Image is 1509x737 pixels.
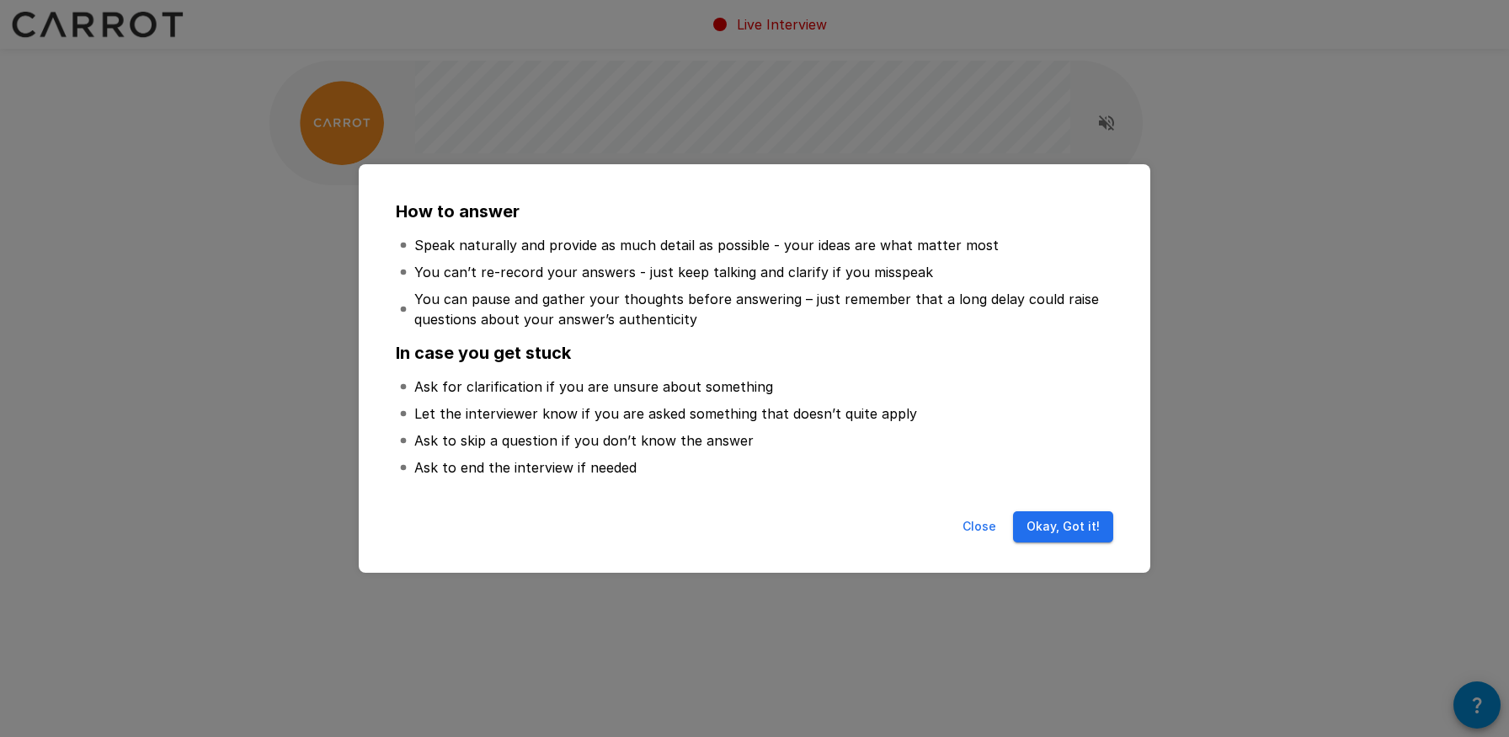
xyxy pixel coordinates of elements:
p: Ask to end the interview if needed [414,457,637,478]
p: You can’t re-record your answers - just keep talking and clarify if you misspeak [414,262,933,282]
p: Ask for clarification if you are unsure about something [414,377,773,397]
button: Okay, Got it! [1013,511,1113,542]
p: Let the interviewer know if you are asked something that doesn’t quite apply [414,403,917,424]
b: In case you get stuck [396,343,571,363]
p: Speak naturally and provide as much detail as possible - your ideas are what matter most [414,235,999,255]
button: Close [952,511,1006,542]
b: How to answer [396,201,520,222]
p: Ask to skip a question if you don’t know the answer [414,430,754,451]
p: You can pause and gather your thoughts before answering – just remember that a long delay could r... [414,289,1110,329]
